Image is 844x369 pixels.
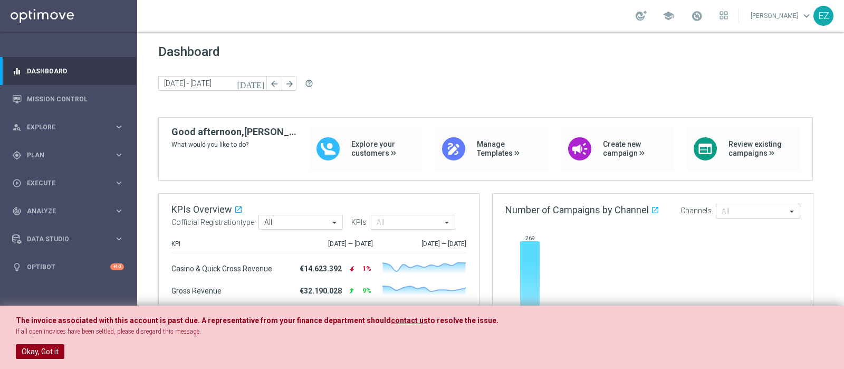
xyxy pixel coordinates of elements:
[12,150,114,160] div: Plan
[12,85,124,113] div: Mission Control
[12,206,22,216] i: track_changes
[12,67,124,75] button: equalizer Dashboard
[12,178,114,188] div: Execute
[27,253,110,281] a: Optibot
[12,263,124,271] button: lightbulb Optibot +10
[12,253,124,281] div: Optibot
[12,178,22,188] i: play_circle_outline
[16,344,64,359] button: Okay, Got it
[750,8,813,24] a: [PERSON_NAME]keyboard_arrow_down
[12,122,22,132] i: person_search
[12,262,22,272] i: lightbulb
[27,85,124,113] a: Mission Control
[114,206,124,216] i: keyboard_arrow_right
[12,150,22,160] i: gps_fixed
[12,95,124,103] button: Mission Control
[813,6,833,26] div: EZ
[391,316,428,325] a: contact us
[114,122,124,132] i: keyboard_arrow_right
[114,234,124,244] i: keyboard_arrow_right
[12,123,124,131] button: person_search Explore keyboard_arrow_right
[114,150,124,160] i: keyboard_arrow_right
[12,206,114,216] div: Analyze
[16,316,391,325] span: The invoice associated with this account is past due. A representative from your finance departme...
[12,235,124,243] button: Data Studio keyboard_arrow_right
[114,178,124,188] i: keyboard_arrow_right
[27,152,114,158] span: Plan
[12,122,114,132] div: Explore
[27,124,114,130] span: Explore
[801,10,812,22] span: keyboard_arrow_down
[110,263,124,270] div: +10
[27,236,114,242] span: Data Studio
[663,10,674,22] span: school
[16,327,828,336] p: If all open inovices have been settled, please disregard this message.
[12,179,124,187] button: play_circle_outline Execute keyboard_arrow_right
[27,180,114,186] span: Execute
[12,234,114,244] div: Data Studio
[27,208,114,214] span: Analyze
[27,57,124,85] a: Dashboard
[12,207,124,215] button: track_changes Analyze keyboard_arrow_right
[12,67,22,76] i: equalizer
[12,151,124,159] button: gps_fixed Plan keyboard_arrow_right
[12,57,124,85] div: Dashboard
[428,316,498,325] span: to resolve the issue.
